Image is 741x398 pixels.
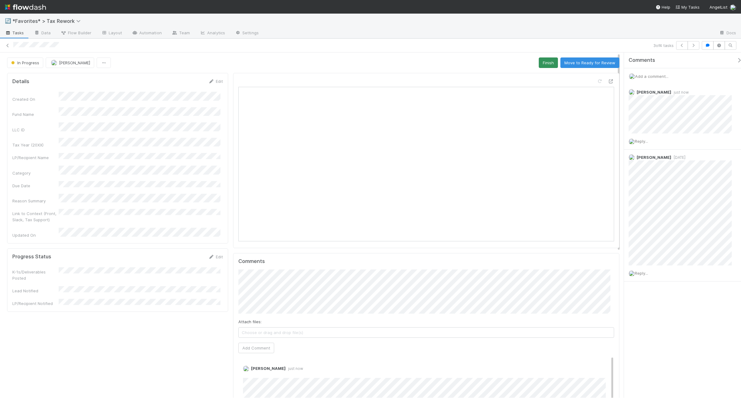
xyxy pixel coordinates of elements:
h5: Comments [238,258,614,265]
h5: Progress Status [12,254,51,260]
div: Link to Context (Front, Slack, Tax Support) [12,210,59,223]
span: Flow Builder [61,30,91,36]
span: Reply... [635,139,648,144]
span: just now [286,366,303,371]
span: 3 of 4 tasks [653,42,674,49]
span: Reply... [635,271,648,276]
a: Data [29,28,56,38]
div: Reason Summary [12,198,59,204]
div: Tax Year (20XX) [12,142,59,148]
span: [PERSON_NAME] [251,366,286,371]
img: logo-inverted-e16ddd16eac7371096b0.svg [5,2,46,12]
div: Help [655,4,670,10]
img: avatar_04ed6c9e-3b93-401c-8c3a-8fad1b1fc72c.png [629,270,635,277]
a: My Tasks [675,4,700,10]
a: Settings [230,28,264,38]
img: avatar_711f55b7-5a46-40da-996f-bc93b6b86381.png [629,154,635,160]
div: Due Date [12,183,59,189]
h5: Details [12,78,29,85]
a: Analytics [195,28,230,38]
div: LLC ID [12,127,59,133]
span: [DATE] [671,155,685,160]
span: [PERSON_NAME] [637,155,671,160]
img: avatar_04ed6c9e-3b93-401c-8c3a-8fad1b1fc72c.png [243,366,249,372]
a: Docs [714,28,741,38]
button: Finish [539,57,558,68]
span: Choose or drag and drop file(s) [239,328,614,337]
a: Layout [96,28,127,38]
span: Comments [629,57,655,63]
span: *Favorites* > Tax Rework [12,18,84,24]
div: LP/Recipient Name [12,155,59,161]
a: Automation [127,28,167,38]
span: [PERSON_NAME] [59,60,90,65]
span: In Progress [10,60,39,65]
a: Team [167,28,195,38]
label: Attach files: [238,319,262,325]
div: Updated On [12,232,59,238]
div: LP/Recipient Notified [12,300,59,307]
span: 🔄 [5,18,11,23]
div: Fund Name [12,111,59,117]
div: K-1s/Deliverables Posted [12,269,59,281]
img: avatar_04ed6c9e-3b93-401c-8c3a-8fad1b1fc72c.png [730,4,736,11]
span: AngelList [710,5,727,10]
div: Category [12,170,59,176]
span: [PERSON_NAME] [637,90,671,95]
span: just now [671,90,689,95]
a: Flow Builder [56,28,96,38]
span: Add a comment... [635,74,668,79]
button: [PERSON_NAME] [46,57,94,68]
img: avatar_04ed6c9e-3b93-401c-8c3a-8fad1b1fc72c.png [629,73,635,79]
button: In Progress [7,57,43,68]
a: Edit [208,254,223,259]
a: Edit [208,79,223,84]
button: Add Comment [238,343,274,353]
span: My Tasks [675,5,700,10]
img: avatar_04ed6c9e-3b93-401c-8c3a-8fad1b1fc72c.png [629,138,635,145]
img: avatar_c8e523dd-415a-4cf0-87a3-4b787501e7b6.png [51,60,57,66]
img: avatar_04ed6c9e-3b93-401c-8c3a-8fad1b1fc72c.png [629,89,635,95]
div: Created On [12,96,59,102]
div: Lead Notified [12,288,59,294]
button: Move to Ready for Review [560,57,619,68]
span: Tasks [5,30,24,36]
